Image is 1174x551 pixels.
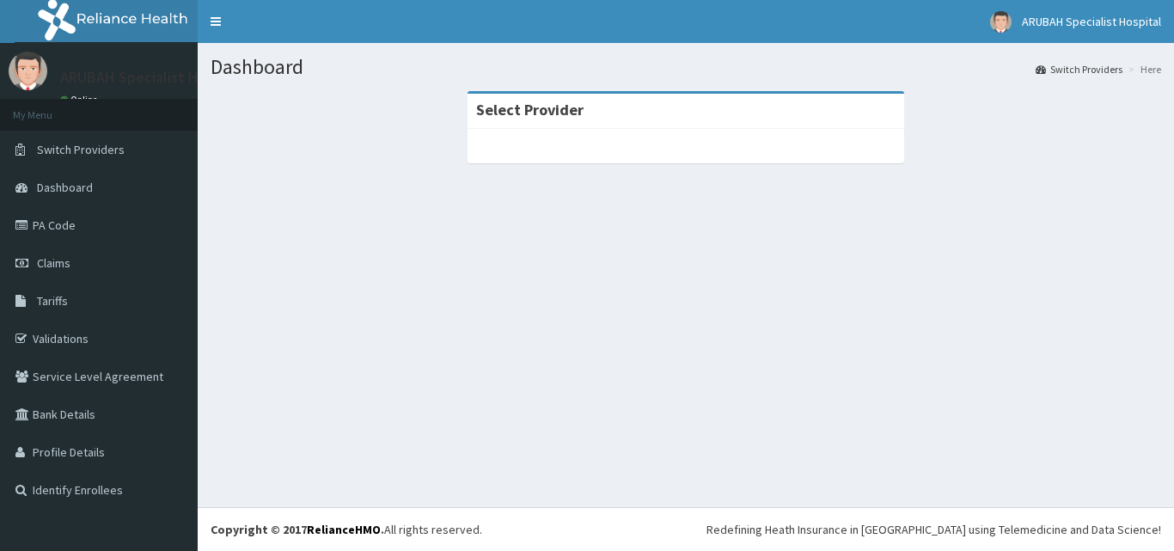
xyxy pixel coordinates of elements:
strong: Select Provider [476,100,584,119]
a: RelianceHMO [307,522,381,537]
strong: Copyright © 2017 . [211,522,384,537]
a: Switch Providers [1036,62,1122,77]
span: Dashboard [37,180,93,195]
img: User Image [990,11,1012,33]
span: ARUBAH Specialist Hospital [1022,14,1161,29]
p: ARUBAH Specialist Hospital [60,70,245,85]
h1: Dashboard [211,56,1161,78]
span: Switch Providers [37,142,125,157]
a: Online [60,94,101,106]
img: User Image [9,52,47,90]
span: Tariffs [37,293,68,309]
li: Here [1124,62,1161,77]
span: Claims [37,255,70,271]
div: Redefining Heath Insurance in [GEOGRAPHIC_DATA] using Telemedicine and Data Science! [706,521,1161,538]
footer: All rights reserved. [198,507,1174,551]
